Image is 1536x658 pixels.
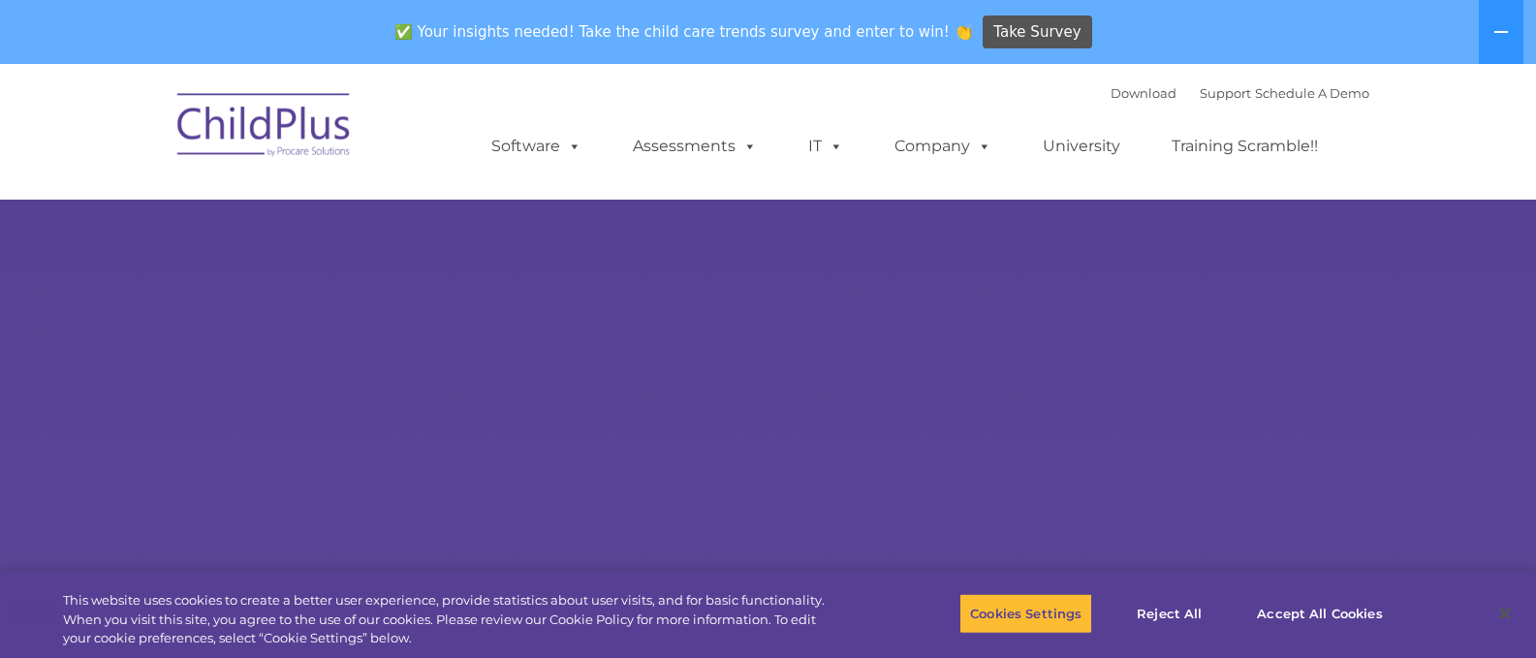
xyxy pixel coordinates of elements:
button: Accept All Cookies [1246,593,1393,634]
a: Download [1111,85,1176,101]
button: Close [1484,592,1526,635]
a: Schedule A Demo [1255,85,1369,101]
div: This website uses cookies to create a better user experience, provide statistics about user visit... [63,591,845,648]
a: Take Survey [983,16,1092,49]
a: Assessments [613,127,776,166]
a: University [1023,127,1140,166]
a: Software [472,127,601,166]
font: | [1111,85,1369,101]
button: Reject All [1109,593,1230,634]
a: Company [875,127,1011,166]
span: Take Survey [993,16,1081,49]
button: Cookies Settings [959,593,1092,634]
span: ✅ Your insights needed! Take the child care trends survey and enter to win! 👏 [387,13,980,50]
img: ChildPlus by Procare Solutions [168,79,361,176]
a: Support [1200,85,1251,101]
a: Training Scramble!! [1152,127,1337,166]
a: IT [789,127,862,166]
